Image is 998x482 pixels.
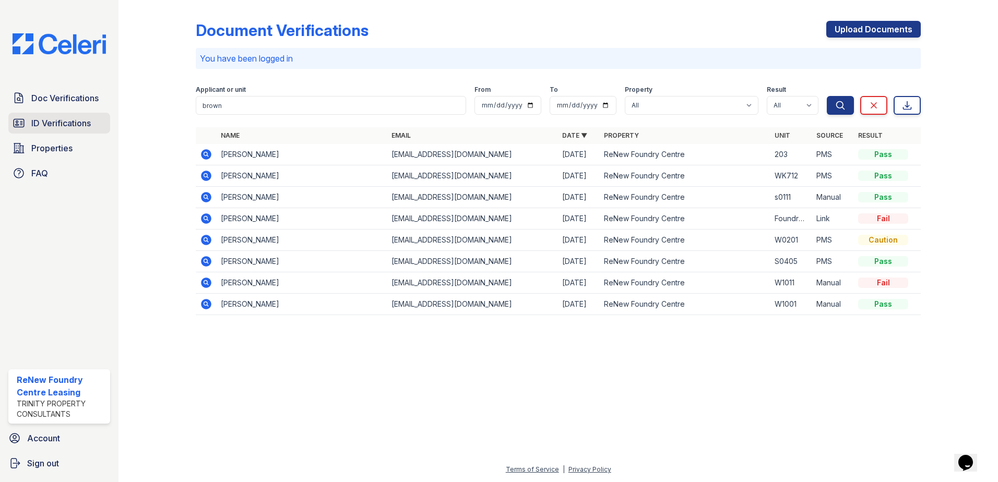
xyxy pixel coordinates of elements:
[17,399,106,419] div: Trinity Property Consultants
[4,453,114,474] a: Sign out
[387,144,558,165] td: [EMAIL_ADDRESS][DOMAIN_NAME]
[387,187,558,208] td: [EMAIL_ADDRESS][DOMAIN_NAME]
[858,171,908,181] div: Pass
[812,272,854,294] td: Manual
[812,251,854,272] td: PMS
[600,272,770,294] td: ReNew Foundry Centre
[600,187,770,208] td: ReNew Foundry Centre
[858,278,908,288] div: Fail
[217,272,387,294] td: [PERSON_NAME]
[550,86,558,94] label: To
[196,96,466,115] input: Search by name, email, or unit number
[217,251,387,272] td: [PERSON_NAME]
[387,230,558,251] td: [EMAIL_ADDRESS][DOMAIN_NAME]
[391,131,411,139] a: Email
[217,208,387,230] td: [PERSON_NAME]
[27,457,59,469] span: Sign out
[17,373,106,399] div: ReNew Foundry Centre Leasing
[600,208,770,230] td: ReNew Foundry Centre
[770,144,812,165] td: 203
[775,131,790,139] a: Unit
[812,187,854,208] td: Manual
[812,230,854,251] td: PMS
[858,235,908,245] div: Caution
[558,272,600,294] td: [DATE]
[217,187,387,208] td: [PERSON_NAME]
[625,86,652,94] label: Property
[217,165,387,187] td: [PERSON_NAME]
[196,86,246,94] label: Applicant or unit
[217,144,387,165] td: [PERSON_NAME]
[600,294,770,315] td: ReNew Foundry Centre
[770,165,812,187] td: WK712
[858,131,883,139] a: Result
[558,144,600,165] td: [DATE]
[770,251,812,272] td: S0405
[558,230,600,251] td: [DATE]
[600,165,770,187] td: ReNew Foundry Centre
[767,86,786,94] label: Result
[387,165,558,187] td: [EMAIL_ADDRESS][DOMAIN_NAME]
[604,131,639,139] a: Property
[8,163,110,184] a: FAQ
[4,33,114,54] img: CE_Logo_Blue-a8612792a0a2168367f1c8372b55b34899dd931a85d93a1a3d3e32e68fde9ad4.png
[31,92,99,104] span: Doc Verifications
[562,131,587,139] a: Date ▼
[812,165,854,187] td: PMS
[387,208,558,230] td: [EMAIL_ADDRESS][DOMAIN_NAME]
[812,144,854,165] td: PMS
[812,294,854,315] td: Manual
[812,208,854,230] td: Link
[31,117,91,129] span: ID Verifications
[558,165,600,187] td: [DATE]
[600,144,770,165] td: ReNew Foundry Centre
[600,230,770,251] td: ReNew Foundry Centre
[196,21,369,40] div: Document Verifications
[770,294,812,315] td: W1001
[858,213,908,224] div: Fail
[8,88,110,109] a: Doc Verifications
[474,86,491,94] label: From
[858,299,908,309] div: Pass
[568,465,611,473] a: Privacy Policy
[217,230,387,251] td: [PERSON_NAME]
[217,294,387,315] td: [PERSON_NAME]
[816,131,843,139] a: Source
[558,294,600,315] td: [DATE]
[387,294,558,315] td: [EMAIL_ADDRESS][DOMAIN_NAME]
[826,21,921,38] a: Upload Documents
[8,138,110,159] a: Properties
[4,428,114,449] a: Account
[858,256,908,267] div: Pass
[858,149,908,160] div: Pass
[558,208,600,230] td: [DATE]
[200,52,917,65] p: You have been logged in
[27,432,60,444] span: Account
[954,440,988,472] iframe: chat widget
[770,208,812,230] td: Foundry row
[770,272,812,294] td: W1011
[221,131,240,139] a: Name
[858,192,908,202] div: Pass
[31,167,48,179] span: FAQ
[563,465,565,473] div: |
[387,251,558,272] td: [EMAIL_ADDRESS][DOMAIN_NAME]
[770,230,812,251] td: W0201
[558,251,600,272] td: [DATE]
[770,187,812,208] td: s0111
[600,251,770,272] td: ReNew Foundry Centre
[506,465,559,473] a: Terms of Service
[31,142,73,154] span: Properties
[8,113,110,134] a: ID Verifications
[558,187,600,208] td: [DATE]
[387,272,558,294] td: [EMAIL_ADDRESS][DOMAIN_NAME]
